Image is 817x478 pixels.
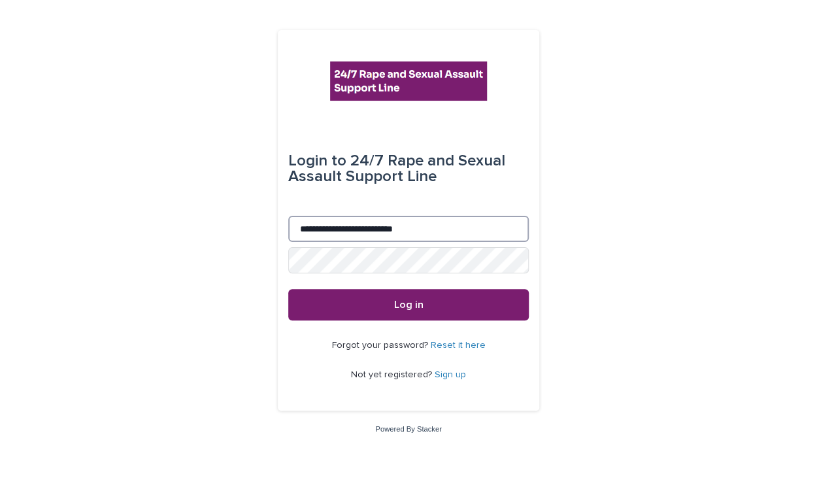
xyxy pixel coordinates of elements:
[332,341,431,350] span: Forgot your password?
[375,425,441,433] a: Powered By Stacker
[435,370,466,379] a: Sign up
[288,143,529,195] div: 24/7 Rape and Sexual Assault Support Line
[330,61,487,101] img: rhQMoQhaT3yELyF149Cw
[431,341,486,350] a: Reset it here
[351,370,435,379] span: Not yet registered?
[394,299,424,310] span: Log in
[288,153,346,169] span: Login to
[288,289,529,320] button: Log in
